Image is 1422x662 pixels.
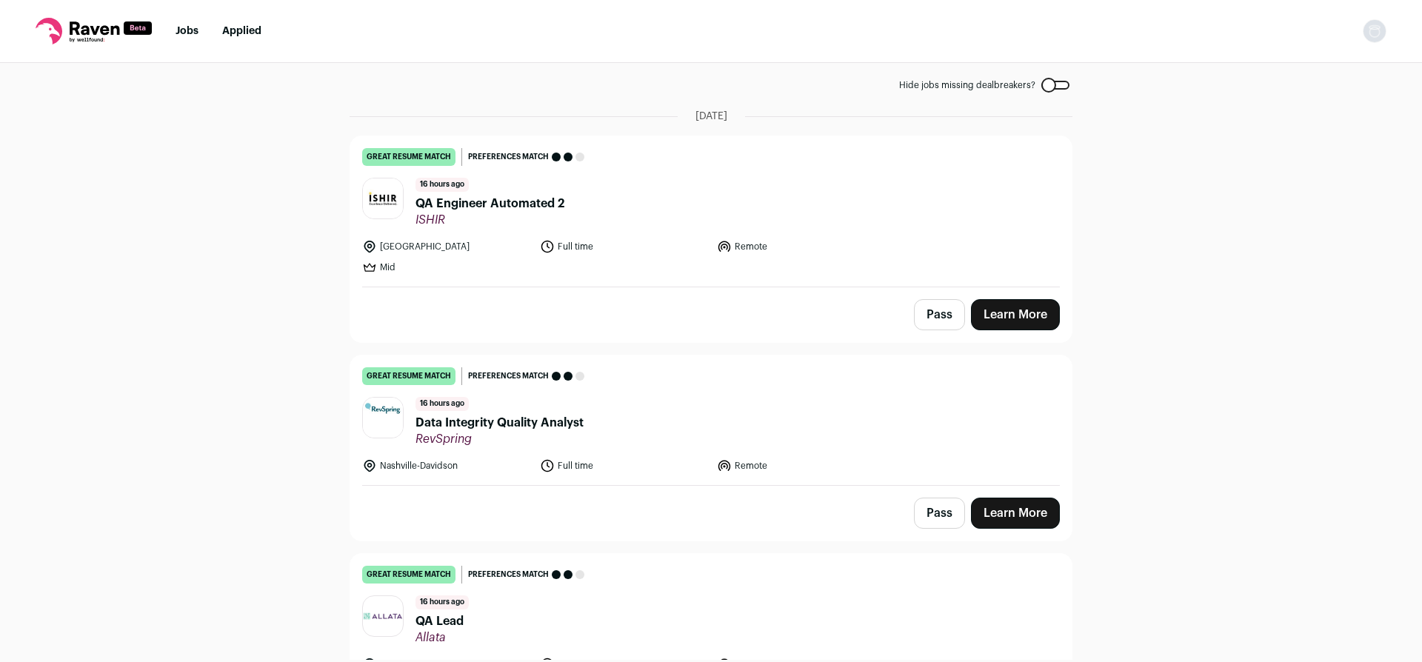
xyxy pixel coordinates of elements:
li: [GEOGRAPHIC_DATA] [362,239,531,254]
a: Learn More [971,299,1060,330]
li: Remote [717,239,886,254]
a: Jobs [176,26,198,36]
li: Full time [540,458,709,473]
li: Remote [717,458,886,473]
div: great resume match [362,566,455,584]
span: QA Lead [415,612,469,630]
span: RevSpring [415,432,584,447]
a: Learn More [971,498,1060,529]
a: great resume match Preferences match 16 hours ago QA Engineer Automated 2 ISHIR [GEOGRAPHIC_DATA]... [350,136,1072,287]
span: Preferences match [468,567,549,582]
a: great resume match Preferences match 16 hours ago Data Integrity Quality Analyst RevSpring Nashvi... [350,355,1072,485]
span: 16 hours ago [415,178,469,192]
span: Data Integrity Quality Analyst [415,414,584,432]
a: Applied [222,26,261,36]
span: 16 hours ago [415,397,469,411]
span: [DATE] [695,109,727,124]
li: Mid [362,260,531,275]
img: 4fa8213c9b86d181e1b53437cf2816b2fd11dabb54f35ef7fa5ee0fbbdf9e0e4.jpg [363,398,403,438]
button: Pass [914,299,965,330]
button: Pass [914,498,965,529]
div: great resume match [362,148,455,166]
span: Preferences match [468,369,549,384]
span: ISHIR [415,213,564,227]
span: 16 hours ago [415,595,469,609]
li: Full time [540,239,709,254]
button: Open dropdown [1363,19,1386,43]
img: 4362f7eeb52c9517c436aed85919dfd12d196f93bacb08341354785bba4ee20e.jpg [363,178,403,218]
span: QA Engineer Automated 2 [415,195,564,213]
div: great resume match [362,367,455,385]
span: Preferences match [468,150,549,164]
img: nopic.png [1363,19,1386,43]
span: Allata [415,630,469,645]
img: 25d66f84147f5ddf8bf5289e5b9d833d5e1bcc5e2e3d7aae2e63c46a309094fe.png [363,612,403,621]
span: Hide jobs missing dealbreakers? [899,79,1035,91]
li: Nashville-Davidson [362,458,531,473]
